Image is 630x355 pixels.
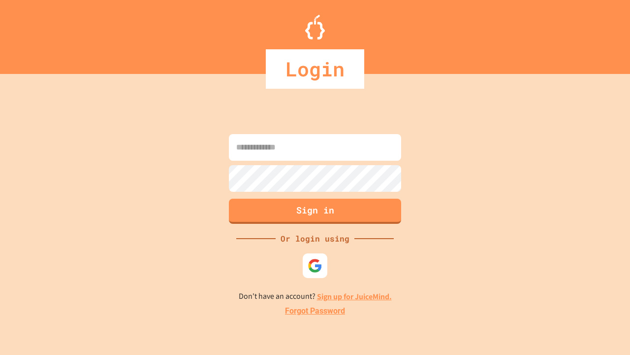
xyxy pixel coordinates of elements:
[285,305,345,317] a: Forgot Password
[239,290,392,303] p: Don't have an account?
[317,291,392,302] a: Sign up for JuiceMind.
[266,49,364,89] div: Login
[305,15,325,39] img: Logo.svg
[308,258,322,273] img: google-icon.svg
[229,199,401,224] button: Sign in
[276,233,354,245] div: Or login using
